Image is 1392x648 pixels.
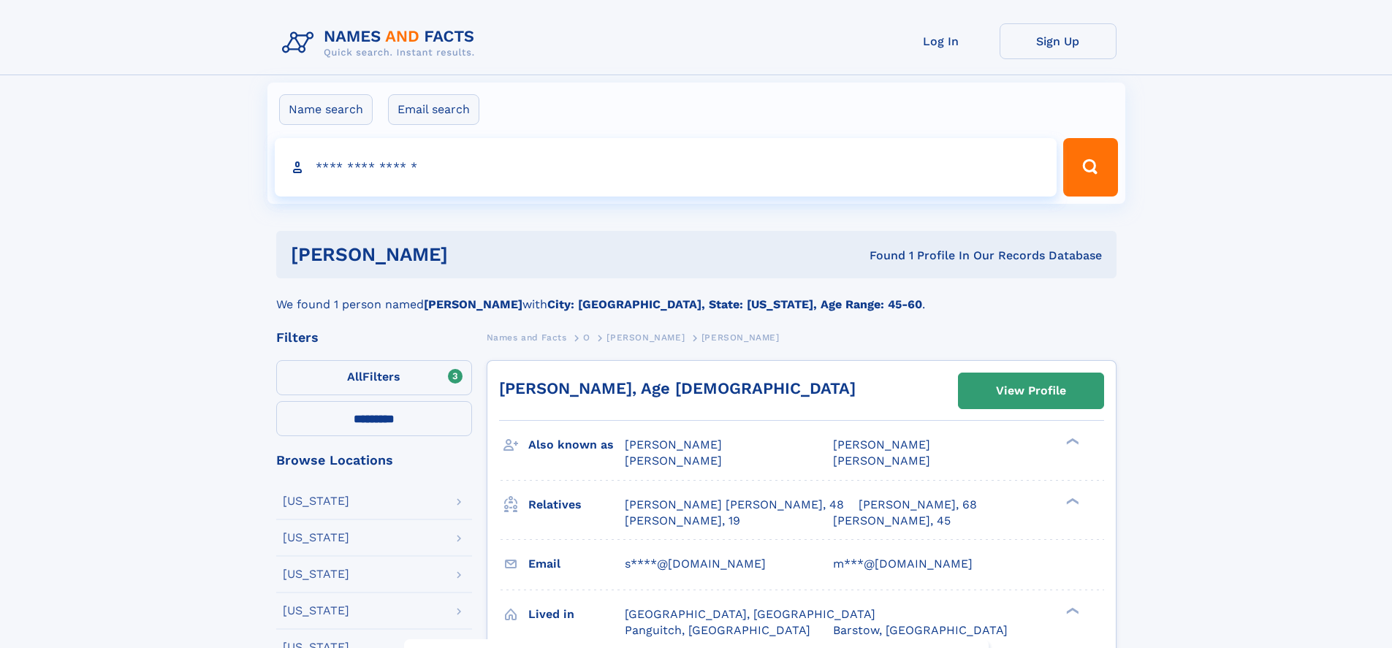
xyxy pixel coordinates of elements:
span: All [347,370,362,384]
span: [PERSON_NAME] [625,454,722,468]
div: ❯ [1062,437,1080,446]
a: [PERSON_NAME], 68 [859,497,977,513]
label: Email search [388,94,479,125]
h1: [PERSON_NAME] [291,245,659,264]
span: [PERSON_NAME] [606,332,685,343]
div: [US_STATE] [283,532,349,544]
button: Search Button [1063,138,1117,197]
img: Logo Names and Facts [276,23,487,63]
span: Barstow, [GEOGRAPHIC_DATA] [833,623,1008,637]
div: [US_STATE] [283,568,349,580]
span: O [583,332,590,343]
a: [PERSON_NAME], 45 [833,513,951,529]
div: Found 1 Profile In Our Records Database [658,248,1102,264]
span: m***@[DOMAIN_NAME] [833,557,973,571]
a: [PERSON_NAME] [606,328,685,346]
div: View Profile [996,374,1066,408]
a: [PERSON_NAME], Age [DEMOGRAPHIC_DATA] [499,379,856,397]
label: Name search [279,94,373,125]
div: Browse Locations [276,454,472,467]
span: [PERSON_NAME] [701,332,780,343]
h3: Relatives [528,492,625,517]
span: [PERSON_NAME] [625,438,722,451]
a: View Profile [959,373,1103,408]
span: [PERSON_NAME] [833,438,930,451]
div: Filters [276,331,472,344]
label: Filters [276,360,472,395]
div: ❯ [1062,606,1080,615]
a: Names and Facts [487,328,567,346]
b: [PERSON_NAME] [424,297,522,311]
a: [PERSON_NAME], 19 [625,513,740,529]
b: City: [GEOGRAPHIC_DATA], State: [US_STATE], Age Range: 45-60 [547,297,922,311]
h3: Also known as [528,432,625,457]
h3: Email [528,552,625,576]
a: [PERSON_NAME] [PERSON_NAME], 48 [625,497,844,513]
span: [GEOGRAPHIC_DATA], [GEOGRAPHIC_DATA] [625,607,875,621]
a: O [583,328,590,346]
div: [US_STATE] [283,605,349,617]
input: search input [275,138,1057,197]
a: Sign Up [1000,23,1117,59]
span: [PERSON_NAME] [833,454,930,468]
div: [US_STATE] [283,495,349,507]
span: Panguitch, [GEOGRAPHIC_DATA] [625,623,810,637]
h3: Lived in [528,602,625,627]
div: ❯ [1062,496,1080,506]
div: We found 1 person named with . [276,278,1117,313]
a: Log In [883,23,1000,59]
